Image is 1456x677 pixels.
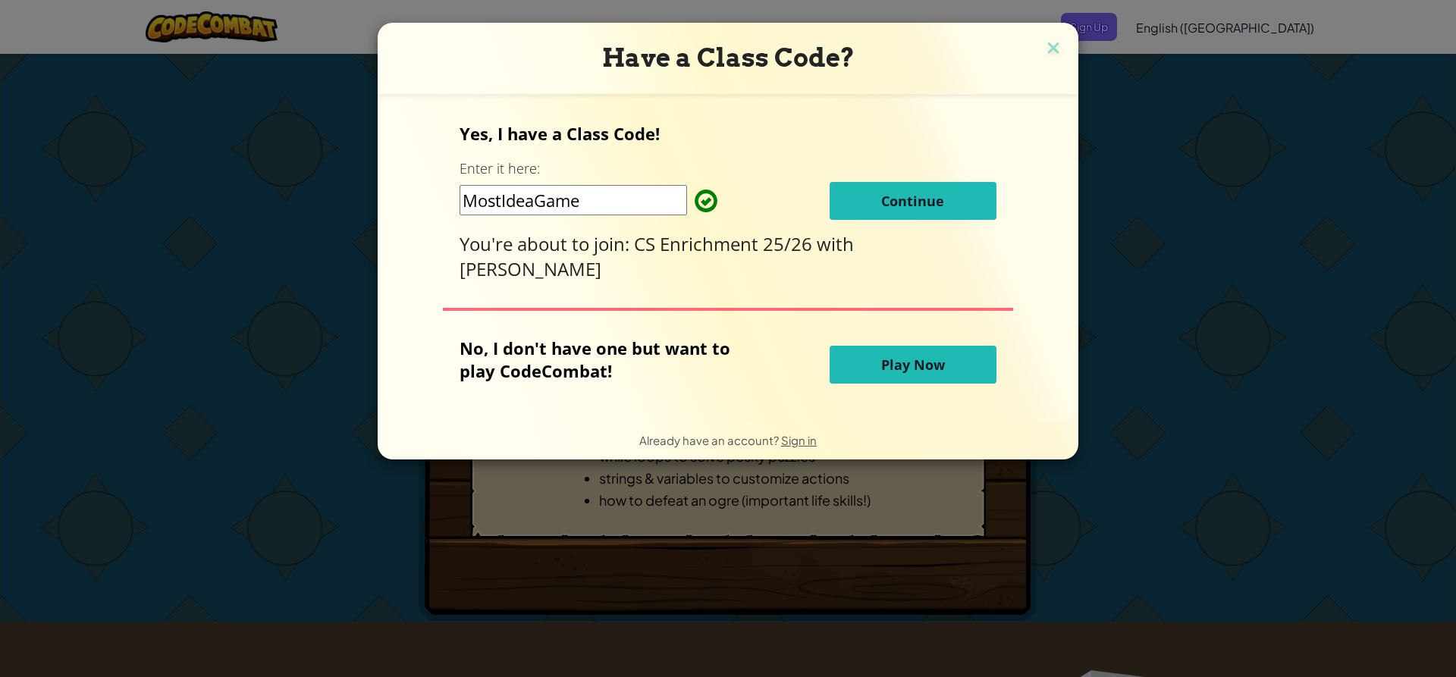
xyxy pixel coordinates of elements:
[881,192,944,210] span: Continue
[460,256,601,281] span: [PERSON_NAME]
[817,231,854,256] span: with
[830,182,996,220] button: Continue
[460,337,753,382] p: No, I don't have one but want to play CodeCombat!
[460,122,996,145] p: Yes, I have a Class Code!
[634,231,817,256] span: CS Enrichment 25/26
[639,433,781,447] span: Already have an account?
[460,159,540,178] label: Enter it here:
[460,231,634,256] span: You're about to join:
[881,356,945,374] span: Play Now
[602,42,855,73] span: Have a Class Code?
[1043,38,1063,61] img: close icon
[781,433,817,447] a: Sign in
[830,346,996,384] button: Play Now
